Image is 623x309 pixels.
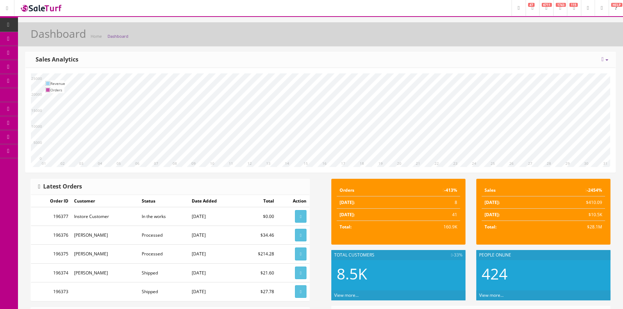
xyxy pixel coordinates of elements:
[541,196,605,209] td: $410.09
[482,265,605,282] h2: 424
[541,221,605,233] td: $28.1M
[331,250,465,260] div: Total Customers
[240,207,277,226] td: $0.00
[542,3,552,7] span: 6711
[31,282,71,301] td: 196373
[399,221,460,233] td: 160.9K
[71,226,139,245] td: [PERSON_NAME]
[31,226,71,245] td: 196376
[611,3,622,7] span: HELP
[20,3,63,13] img: SaleTurf
[189,195,240,207] td: Date Added
[139,226,188,245] td: Processed
[340,199,355,205] strong: [DATE]:
[277,195,309,207] td: Action
[240,226,277,245] td: $34.46
[50,80,65,87] td: Revenue
[399,196,460,209] td: 8
[71,263,139,282] td: [PERSON_NAME]
[451,252,463,258] span: -33%
[340,224,351,230] strong: Total:
[399,209,460,221] td: 41
[485,212,500,218] strong: [DATE]:
[33,56,78,63] h3: Sales Analytics
[485,199,500,205] strong: [DATE]:
[479,292,504,298] a: View more...
[485,224,496,230] strong: Total:
[139,207,188,226] td: In the works
[139,263,188,282] td: Shipped
[189,245,240,263] td: [DATE]
[334,292,359,298] a: View more...
[528,3,535,7] span: 47
[240,195,277,207] td: Total
[31,245,71,263] td: 196375
[31,195,71,207] td: Order ID
[139,282,188,301] td: Shipped
[240,263,277,282] td: $21.60
[38,183,82,190] h3: Latest Orders
[541,184,605,196] td: -2454%
[240,245,277,263] td: $214.28
[556,3,566,7] span: 1743
[240,282,277,301] td: $27.78
[189,263,240,282] td: [DATE]
[189,207,240,226] td: [DATE]
[139,245,188,263] td: Processed
[189,282,240,301] td: [DATE]
[482,184,541,196] td: Sales
[399,184,460,196] td: -413%
[541,209,605,221] td: $10.5K
[189,226,240,245] td: [DATE]
[476,250,610,260] div: People Online
[91,33,102,39] a: Home
[139,195,188,207] td: Status
[569,3,578,7] span: 115
[50,87,65,93] td: Orders
[337,265,460,282] h2: 8.5K
[31,207,71,226] td: 196377
[340,212,355,218] strong: [DATE]:
[71,207,139,226] td: Instore Customer
[337,184,399,196] td: Orders
[31,28,86,40] h1: Dashboard
[71,245,139,263] td: [PERSON_NAME]
[108,33,128,39] a: Dashboard
[71,195,139,207] td: Customer
[31,263,71,282] td: 196374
